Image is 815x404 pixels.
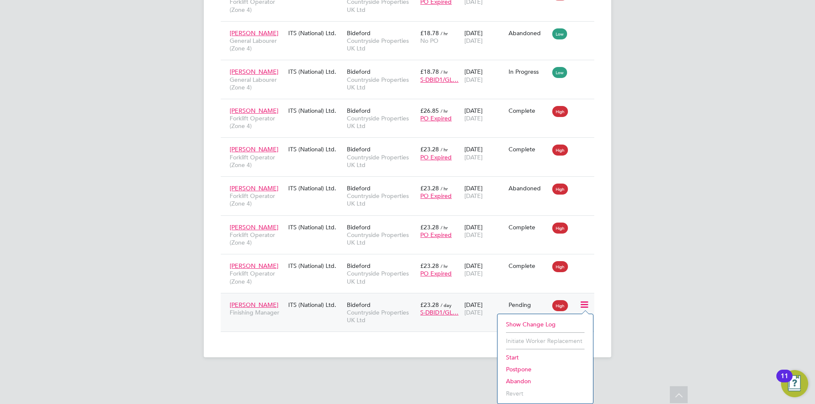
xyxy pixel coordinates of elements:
[286,64,345,80] div: ITS (National) Ltd.
[230,68,278,75] span: [PERSON_NAME]
[441,224,448,231] span: / hr
[230,223,278,231] span: [PERSON_NAME]
[462,297,506,320] div: [DATE]
[464,153,483,161] span: [DATE]
[230,184,278,192] span: [PERSON_NAME]
[552,184,568,195] span: High
[286,25,345,41] div: ITS (National) Ltd.
[420,107,439,114] span: £26.85
[228,296,594,304] a: [PERSON_NAME]Finishing ManagerITS (National) Ltd.BidefordCountryside Properties UK Ltd£23.28 / da...
[441,263,448,269] span: / hr
[347,262,371,270] span: Bideford
[781,370,808,397] button: Open Resource Center, 11 new notifications
[464,231,483,239] span: [DATE]
[230,145,278,153] span: [PERSON_NAME]
[347,301,371,309] span: Bideford
[420,231,452,239] span: PO Expired
[420,153,452,161] span: PO Expired
[420,184,439,192] span: £23.28
[347,270,416,285] span: Countryside Properties UK Ltd
[509,29,548,37] div: Abandoned
[509,301,548,309] div: Pending
[286,180,345,196] div: ITS (National) Ltd.
[441,69,448,75] span: / hr
[347,231,416,246] span: Countryside Properties UK Ltd
[228,63,594,70] a: [PERSON_NAME]General Labourer (Zone 4)ITS (National) Ltd.BidefordCountryside Properties UK Ltd£18...
[420,301,439,309] span: £23.28
[462,258,506,281] div: [DATE]
[228,102,594,109] a: [PERSON_NAME]Forklift Operator (Zone 4)ITS (National) Ltd.BidefordCountryside Properties UK Ltd£2...
[230,107,278,114] span: [PERSON_NAME]
[509,184,548,192] div: Abandoned
[552,67,567,78] span: Low
[464,270,483,277] span: [DATE]
[230,270,284,285] span: Forklift Operator (Zone 4)
[347,223,371,231] span: Bideford
[509,68,548,75] div: In Progress
[230,76,284,91] span: General Labourer (Zone 4)
[347,68,371,75] span: Bideford
[286,103,345,119] div: ITS (National) Ltd.
[230,262,278,270] span: [PERSON_NAME]
[347,153,416,169] span: Countryside Properties UK Ltd
[420,37,438,45] span: No PO
[502,318,589,330] li: Show change log
[552,300,568,311] span: High
[462,103,506,126] div: [DATE]
[230,231,284,246] span: Forklift Operator (Zone 4)
[464,114,483,122] span: [DATE]
[462,25,506,49] div: [DATE]
[347,37,416,52] span: Countryside Properties UK Ltd
[509,262,548,270] div: Complete
[420,68,439,75] span: £18.78
[347,114,416,130] span: Countryside Properties UK Ltd
[441,30,448,36] span: / hr
[230,29,278,37] span: [PERSON_NAME]
[230,114,284,130] span: Forklift Operator (Zone 4)
[228,180,594,187] a: [PERSON_NAME]Forklift Operator (Zone 4)ITS (National) Ltd.BidefordCountryside Properties UK Ltd£2...
[420,192,452,200] span: PO Expired
[420,145,439,153] span: £23.28
[347,309,416,324] span: Countryside Properties UK Ltd
[441,146,448,153] span: / hr
[286,141,345,157] div: ITS (National) Ltd.
[462,141,506,165] div: [DATE]
[420,76,458,84] span: S-DBID1/GL…
[286,258,345,274] div: ITS (National) Ltd.
[347,184,371,192] span: Bideford
[420,270,452,277] span: PO Expired
[462,64,506,87] div: [DATE]
[502,351,589,363] li: Start
[228,141,594,148] a: [PERSON_NAME]Forklift Operator (Zone 4)ITS (National) Ltd.BidefordCountryside Properties UK Ltd£2...
[509,145,548,153] div: Complete
[781,376,788,387] div: 11
[228,219,594,226] a: [PERSON_NAME]Forklift Operator (Zone 4)ITS (National) Ltd.BidefordCountryside Properties UK Ltd£2...
[286,219,345,235] div: ITS (National) Ltd.
[552,223,568,234] span: High
[420,223,439,231] span: £23.28
[347,145,371,153] span: Bideford
[420,29,439,37] span: £18.78
[228,25,594,32] a: [PERSON_NAME]General Labourer (Zone 4)ITS (National) Ltd.BidefordCountryside Properties UK Ltd£18...
[509,223,548,231] div: Complete
[228,257,594,265] a: [PERSON_NAME]Forklift Operator (Zone 4)ITS (National) Ltd.BidefordCountryside Properties UK Ltd£2...
[420,262,439,270] span: £23.28
[552,145,568,156] span: High
[347,29,371,37] span: Bideford
[420,114,452,122] span: PO Expired
[502,335,589,347] li: Initiate Worker Replacement
[230,192,284,207] span: Forklift Operator (Zone 4)
[441,302,452,308] span: / day
[464,192,483,200] span: [DATE]
[230,301,278,309] span: [PERSON_NAME]
[230,309,284,316] span: Finishing Manager
[462,219,506,243] div: [DATE]
[552,28,567,39] span: Low
[464,37,483,45] span: [DATE]
[552,106,568,117] span: High
[347,76,416,91] span: Countryside Properties UK Ltd
[286,297,345,313] div: ITS (National) Ltd.
[502,363,589,375] li: Postpone
[464,309,483,316] span: [DATE]
[502,375,589,387] li: Abandon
